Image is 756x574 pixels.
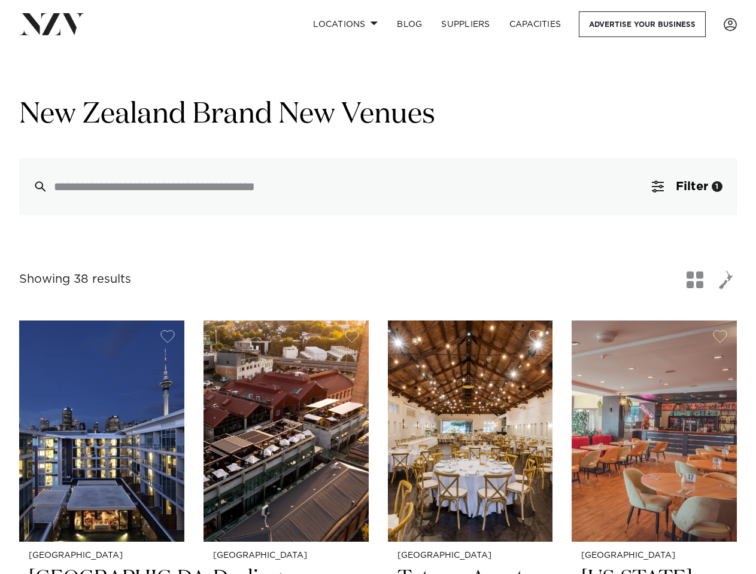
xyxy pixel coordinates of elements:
[397,551,544,560] small: [GEOGRAPHIC_DATA]
[29,551,175,560] small: [GEOGRAPHIC_DATA]
[19,320,184,542] img: Sofitel Auckland Viaduct Harbour hotel venue
[387,11,432,37] a: BLOG
[676,181,708,193] span: Filter
[432,11,499,37] a: SUPPLIERS
[581,551,727,560] small: [GEOGRAPHIC_DATA]
[19,96,737,134] h1: New Zealand Brand New Venues
[303,11,387,37] a: Locations
[579,11,706,37] a: Advertise your business
[712,181,722,192] div: 1
[19,270,131,289] div: Showing 38 results
[637,158,737,215] button: Filter1
[500,11,571,37] a: Capacities
[204,320,369,542] img: Aerial view of Darling on Drake
[19,13,84,35] img: nzv-logo.png
[388,320,553,542] img: Tote on Ascot event space
[213,551,359,560] small: [GEOGRAPHIC_DATA]
[572,320,737,542] img: Dining area at Texas Events in Auckland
